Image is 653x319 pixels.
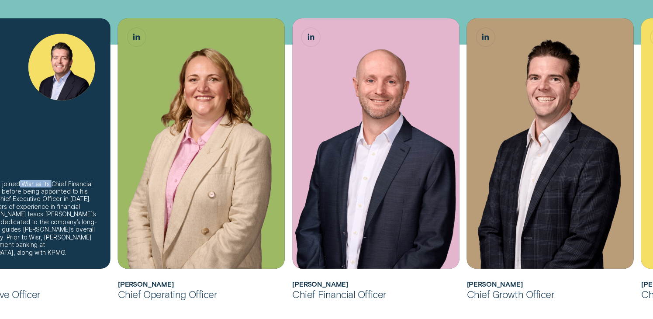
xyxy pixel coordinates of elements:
[302,28,320,46] a: Matthew Lewis, Chief Financial Officer LinkedIn button
[467,280,634,288] h2: James Goodwin
[118,18,285,269] div: Joanne Edwards, Chief Operating Officer
[118,18,285,269] img: Joanne Edwards
[118,288,285,300] div: Chief Operating Officer
[467,18,634,269] div: James Goodwin, Chief Growth Officer
[467,288,634,300] div: Chief Growth Officer
[477,28,495,46] a: James Goodwin, Chief Growth Officer LinkedIn button
[118,280,285,288] h2: Joanne Edwards
[28,34,95,101] img: Andrew Goodwin
[292,18,459,269] img: Matthew Lewis
[128,28,146,46] a: Joanne Edwards, Chief Operating Officer LinkedIn button
[467,18,634,269] img: James Goodwin
[292,18,459,269] div: Matthew Lewis, Chief Financial Officer
[292,288,459,300] div: Chief Financial Officer
[292,280,459,288] h2: Matthew Lewis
